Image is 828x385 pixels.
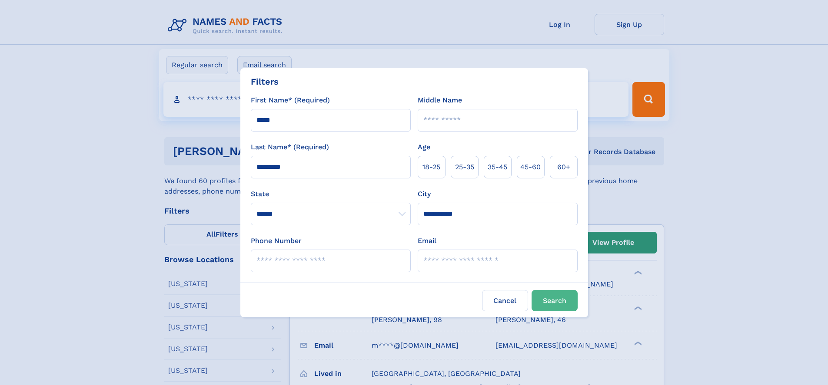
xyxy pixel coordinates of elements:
label: City [418,189,431,199]
button: Search [532,290,578,311]
span: 18‑25 [422,162,440,172]
span: 25‑35 [455,162,474,172]
label: Last Name* (Required) [251,142,329,152]
div: Filters [251,75,279,88]
label: Cancel [482,290,528,311]
label: Age [418,142,430,152]
label: Middle Name [418,95,462,105]
label: Phone Number [251,236,302,246]
span: 45‑60 [520,162,541,172]
span: 35‑45 [488,162,507,172]
label: First Name* (Required) [251,95,330,105]
span: 60+ [557,162,570,172]
label: Email [418,236,436,246]
label: State [251,189,411,199]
